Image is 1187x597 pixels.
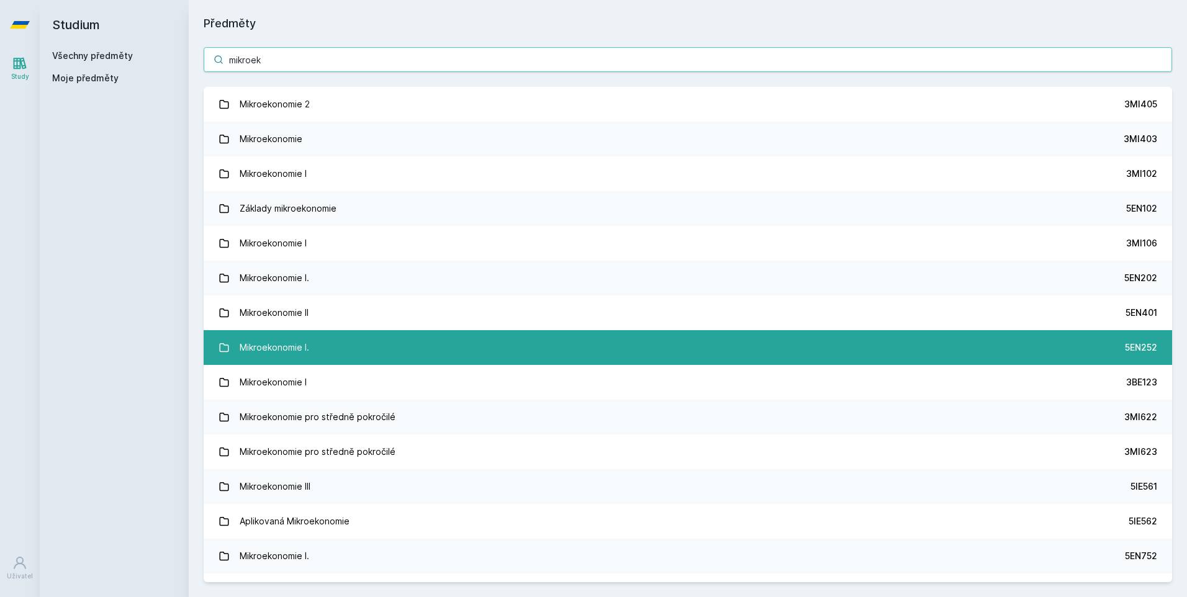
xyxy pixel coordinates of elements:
div: Mikroekonomie III [240,474,310,499]
div: Mikroekonomie I [240,370,307,395]
a: Study [2,50,37,88]
input: Název nebo ident předmětu… [204,47,1172,72]
a: Základy mikroekonomie 5EN102 [204,191,1172,226]
a: Mikroekonomie pro středně pokročilé 3MI623 [204,434,1172,469]
a: Mikroekonomie I 3MI102 [204,156,1172,191]
div: 5EN252 [1125,341,1157,354]
div: 5EN752 [1125,550,1157,562]
div: 3MI106 [1126,237,1157,249]
div: 5IE561 [1131,480,1157,493]
div: 5EN102 [1126,202,1157,215]
div: 5EN401 [1126,307,1157,319]
div: Mikroekonomie pro středně pokročilé [240,439,395,464]
div: 3MI405 [1124,98,1157,110]
a: Mikroekonomie III 5IE561 [204,469,1172,504]
div: Základy mikroekonomie [240,196,336,221]
a: Mikroekonomie I. 5EN202 [204,261,1172,295]
a: Mikroekonomie pro středně pokročilé 3MI622 [204,400,1172,434]
div: Mikroekonomie II [240,300,309,325]
div: Mikroekonomie I. [240,335,309,360]
a: Mikroekonomie I. 5EN752 [204,539,1172,573]
div: Mikroekonomie 2 [240,92,310,117]
div: Study [11,72,29,81]
div: Mikroekonomie [240,127,302,151]
div: 3MI623 [1124,446,1157,458]
div: Uživatel [7,572,33,581]
a: Mikroekonomie I 3BE123 [204,365,1172,400]
div: Mikroekonomie I [240,231,307,256]
div: 3BE123 [1126,376,1157,388]
h1: Předměty [204,15,1172,32]
div: Mikroekonomie I [240,161,307,186]
a: Aplikovaná Mikroekonomie 5IE562 [204,504,1172,539]
div: 3MI403 [1124,133,1157,145]
a: Uživatel [2,549,37,587]
div: Mikroekonomie I. [240,266,309,290]
a: Všechny předměty [52,50,133,61]
div: 5EN202 [1124,272,1157,284]
div: Aplikovaná Mikroekonomie [240,509,350,534]
div: 3MI102 [1126,168,1157,180]
div: Mikroekonomie I. [240,544,309,568]
div: 3MI622 [1124,411,1157,423]
a: Mikroekonomie I. 5EN252 [204,330,1172,365]
a: Mikroekonomie II 5EN401 [204,295,1172,330]
div: Mikroekonomie pro středně pokročilé [240,405,395,429]
a: Mikroekonomie I 3MI106 [204,226,1172,261]
a: Mikroekonomie 2 3MI405 [204,87,1172,122]
span: Moje předměty [52,72,119,84]
a: Mikroekonomie 3MI403 [204,122,1172,156]
div: 5IE562 [1129,515,1157,527]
